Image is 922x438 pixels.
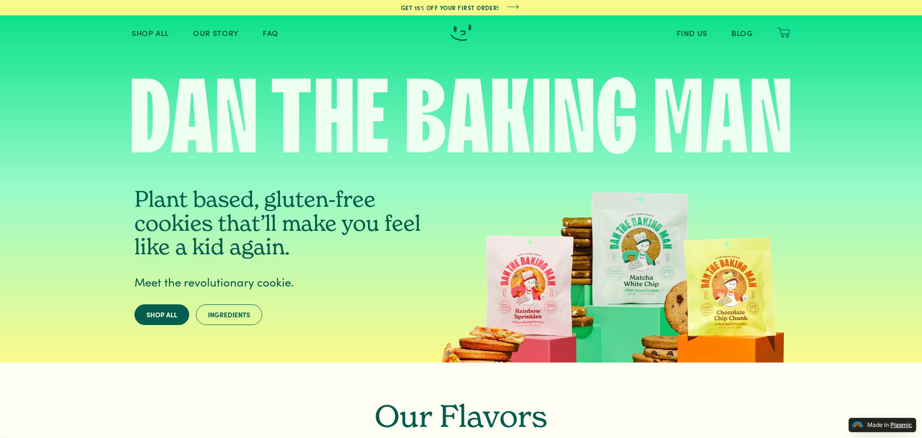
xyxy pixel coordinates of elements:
a: our story [193,29,239,37]
a: Find Us [677,29,707,37]
a: Made in Plasmic [849,418,916,432]
div: Plant based, gluten-free cookies that’ll make you feel like a kid again. [134,188,428,259]
div: Our Flavors [350,401,573,432]
div: Get 15% off your first order! [401,5,499,11]
div: Meet the revolutionary cookie. [134,275,428,289]
span: ingredients [208,310,250,319]
a: blog [731,29,753,37]
span: Made in [867,421,889,428]
a: Shop all [132,29,169,37]
a: faq [263,29,279,37]
span: Plasmic [890,421,912,428]
span: shop all [146,310,177,319]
